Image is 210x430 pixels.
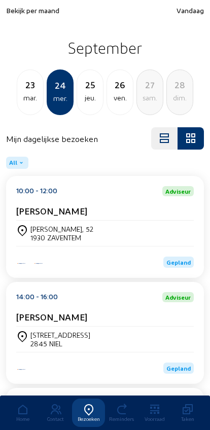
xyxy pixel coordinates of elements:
[16,262,26,265] img: Energy Protect Ramen & Deuren
[177,6,204,15] span: Vandaag
[72,416,105,422] div: Bezoeken
[138,399,171,427] a: Voorraad
[16,205,87,216] cam-card-title: [PERSON_NAME]
[167,92,193,104] div: dim.
[137,92,163,104] div: sam.
[165,188,191,194] span: Adviseur
[16,311,87,322] cam-card-title: [PERSON_NAME]
[166,259,191,266] span: Gepland
[171,416,204,422] div: Taken
[137,78,163,92] div: 27
[107,92,133,104] div: ven.
[16,186,57,196] div: 10:00 - 12:00
[105,399,138,427] a: Reminders
[17,92,43,104] div: mar.
[48,92,73,104] div: mer.
[167,78,193,92] div: 28
[77,92,103,104] div: jeu.
[30,331,90,339] div: [STREET_ADDRESS]
[16,292,58,302] div: 14:00 - 16:00
[6,416,39,422] div: Home
[6,6,59,15] span: Bekijk per maand
[39,416,72,422] div: Contact
[77,78,103,92] div: 25
[17,78,43,92] div: 23
[171,399,204,427] a: Taken
[48,78,73,92] div: 24
[30,233,93,242] div: 1930 ZAVENTEM
[16,368,26,371] img: Energy Protect Ramen & Deuren
[30,339,90,348] div: 2845 NIEL
[72,399,105,427] a: Bezoeken
[138,416,171,422] div: Voorraad
[33,262,44,265] img: Iso Protect
[6,35,204,60] h2: September
[39,399,72,427] a: Contact
[105,416,138,422] div: Reminders
[107,78,133,92] div: 26
[165,294,191,300] span: Adviseur
[9,159,17,167] span: All
[6,399,39,427] a: Home
[166,365,191,372] span: Gepland
[6,134,98,144] h4: Mijn dagelijkse bezoeken
[30,225,93,233] div: [PERSON_NAME], 52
